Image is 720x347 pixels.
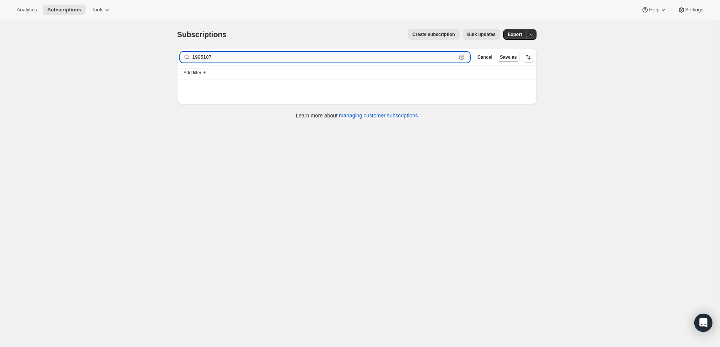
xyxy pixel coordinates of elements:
span: Export [508,31,522,38]
span: Subscriptions [47,7,81,13]
button: Cancel [474,53,495,62]
button: Clear [458,53,465,61]
button: Export [503,29,527,40]
p: Learn more about [296,112,418,119]
button: Bulk updates [463,29,500,40]
button: Analytics [12,5,41,15]
span: Create subscription [412,31,455,38]
button: Create subscription [408,29,460,40]
span: Settings [685,7,703,13]
button: Subscriptions [43,5,86,15]
span: Add filter [183,70,201,76]
button: Tools [87,5,115,15]
button: Settings [673,5,708,15]
span: Analytics [17,7,37,13]
div: Open Intercom Messenger [694,314,712,332]
button: Add filter [180,68,210,77]
button: Sort the results [523,52,533,63]
span: Help [649,7,659,13]
span: Save as [500,54,517,60]
span: Tools [92,7,103,13]
input: Filter subscribers [192,52,456,63]
button: Help [637,5,671,15]
span: Cancel [477,54,492,60]
button: Save as [497,53,520,62]
a: managing customer subscriptions [339,113,418,119]
span: Bulk updates [467,31,496,38]
span: Subscriptions [177,30,227,39]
